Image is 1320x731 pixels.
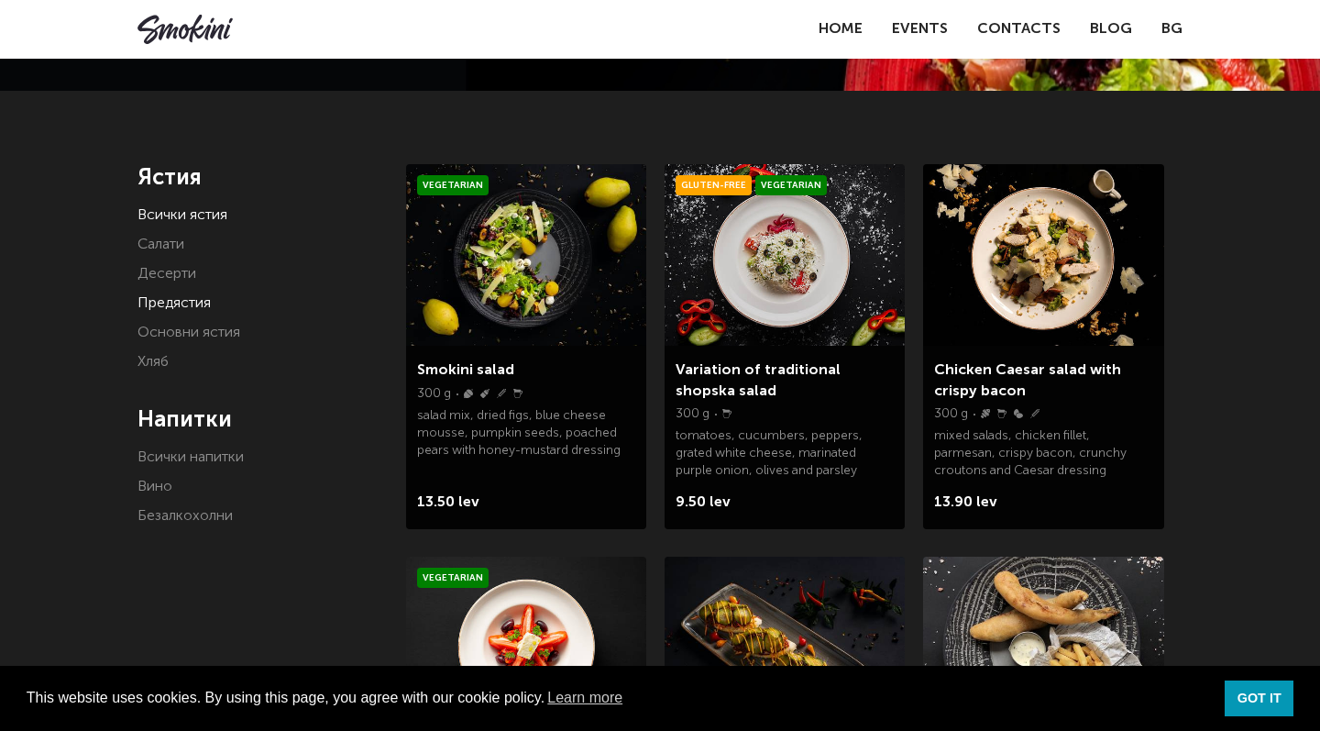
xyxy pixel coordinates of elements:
[137,238,184,252] a: Салати
[137,296,211,311] a: Предястия
[417,385,451,403] p: 300 g
[819,22,863,37] a: Home
[137,509,233,524] a: Безалкохолни
[137,208,227,223] a: Всички ястия
[406,164,646,346] img: Smokini_Winter_Menu_21.jpg
[417,175,489,195] span: Vegetarian
[137,406,379,434] h4: Напитки
[464,389,473,398] img: Nuts.svg
[137,164,379,192] h4: Ястия
[137,355,169,370] a: Хляб
[676,363,841,398] a: Variation of traditional shopska salad
[676,427,894,486] p: tomatoes, cucumbers, peppers, grated white cheese, marinated purple onion, olives and parsley
[981,409,990,418] img: Fish.svg
[417,490,490,515] span: 13.50 lev
[1014,409,1023,418] img: Eggs.svg
[676,490,749,515] span: 9.50 lev
[544,684,625,712] a: learn more about cookies
[513,389,522,398] img: Milk.svg
[997,409,1006,418] img: Milk.svg
[480,389,489,398] img: Sinape.svg
[417,568,489,588] span: Vegetarian
[1030,409,1039,418] img: Wheat.svg
[1090,22,1132,37] a: Blog
[665,164,905,346] img: Smokini_Winter_Menu_6.jpg
[417,407,635,466] p: salad mix, dried figs, blue cheese mousse, pumpkin seeds, poached pears with honey-mustard dressing
[137,326,240,340] a: Основни ястия
[417,363,514,378] a: Smokini salad
[137,450,244,465] a: Всички напитки
[1161,17,1182,42] a: BG
[977,22,1061,37] a: Contacts
[934,405,968,423] p: 300 g
[934,363,1121,398] a: Chicken Caesar salad with crispy bacon
[892,22,948,37] a: Events
[934,427,1152,486] p: mixed salads, chicken fillet, parmesan, crispy bacon, crunchy croutons and Caesar dressing
[755,175,827,195] span: Vegetarian
[27,684,1210,712] span: This website uses cookies. By using this page, you agree with our cookie policy.
[497,389,506,398] img: Wheat.svg
[676,175,752,195] span: Gluten-free
[722,409,731,418] img: Milk.svg
[676,405,709,423] p: 300 g
[923,164,1163,346] img: a0bd2dfa7939bea41583f5152c5e58f3001739ca23e674f59b2584116c8911d2.jpeg
[1225,681,1293,717] a: dismiss cookie message
[137,267,196,282] a: Десерти
[137,480,172,494] a: Вино
[934,490,1007,515] span: 13.90 lev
